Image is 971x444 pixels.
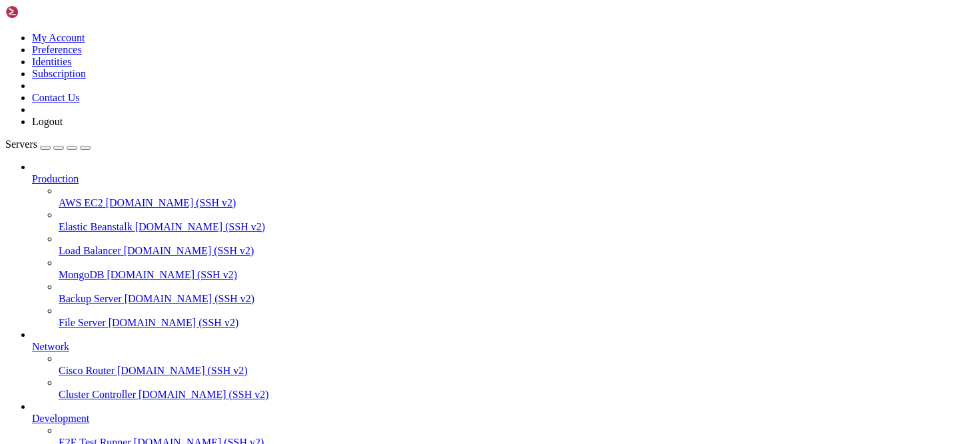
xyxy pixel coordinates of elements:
[59,317,966,329] a: File Server [DOMAIN_NAME] (SSH v2)
[32,32,85,43] a: My Account
[59,269,104,280] span: MongoDB
[59,185,966,209] li: AWS EC2 [DOMAIN_NAME] (SSH v2)
[32,44,82,55] a: Preferences
[117,365,248,376] span: [DOMAIN_NAME] (SSH v2)
[124,245,254,256] span: [DOMAIN_NAME] (SSH v2)
[59,293,966,305] a: Backup Server [DOMAIN_NAME] (SSH v2)
[32,341,69,352] span: Network
[59,353,966,377] li: Cisco Router [DOMAIN_NAME] (SSH v2)
[32,173,966,185] a: Production
[32,413,89,424] span: Development
[5,5,82,19] img: Shellngn
[139,389,269,400] span: [DOMAIN_NAME] (SSH v2)
[32,161,966,329] li: Production
[59,269,966,281] a: MongoDB [DOMAIN_NAME] (SSH v2)
[59,389,966,401] a: Cluster Controller [DOMAIN_NAME] (SSH v2)
[135,221,266,232] span: [DOMAIN_NAME] (SSH v2)
[59,221,966,233] a: Elastic Beanstalk [DOMAIN_NAME] (SSH v2)
[59,293,122,304] span: Backup Server
[32,329,966,401] li: Network
[59,365,966,377] a: Cisco Router [DOMAIN_NAME] (SSH v2)
[32,92,80,103] a: Contact Us
[59,233,966,257] li: Load Balancer [DOMAIN_NAME] (SSH v2)
[32,116,63,127] a: Logout
[109,317,239,328] span: [DOMAIN_NAME] (SSH v2)
[59,305,966,329] li: File Server [DOMAIN_NAME] (SSH v2)
[59,245,121,256] span: Load Balancer
[59,197,103,208] span: AWS EC2
[59,209,966,233] li: Elastic Beanstalk [DOMAIN_NAME] (SSH v2)
[5,138,91,150] a: Servers
[32,413,966,425] a: Development
[32,173,79,184] span: Production
[32,341,966,353] a: Network
[106,197,236,208] span: [DOMAIN_NAME] (SSH v2)
[59,197,966,209] a: AWS EC2 [DOMAIN_NAME] (SSH v2)
[59,389,136,400] span: Cluster Controller
[59,281,966,305] li: Backup Server [DOMAIN_NAME] (SSH v2)
[32,68,86,79] a: Subscription
[59,365,115,376] span: Cisco Router
[125,293,255,304] span: [DOMAIN_NAME] (SSH v2)
[59,221,133,232] span: Elastic Beanstalk
[59,377,966,401] li: Cluster Controller [DOMAIN_NAME] (SSH v2)
[5,138,37,150] span: Servers
[59,317,106,328] span: File Server
[59,257,966,281] li: MongoDB [DOMAIN_NAME] (SSH v2)
[59,245,966,257] a: Load Balancer [DOMAIN_NAME] (SSH v2)
[32,56,72,67] a: Identities
[107,269,237,280] span: [DOMAIN_NAME] (SSH v2)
